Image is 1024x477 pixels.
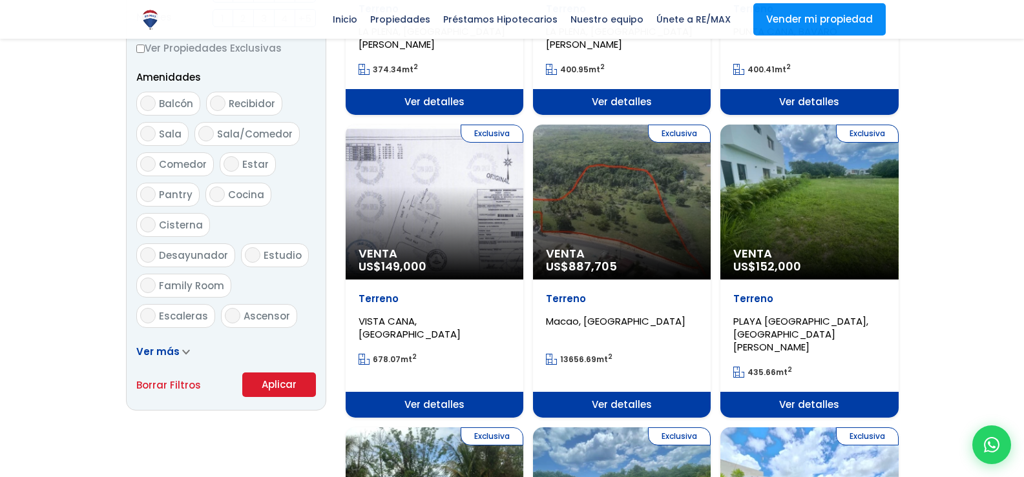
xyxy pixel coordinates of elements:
span: Family Room [159,279,224,292]
span: Desayunador [159,249,228,262]
span: Sala/Comedor [217,127,293,141]
span: Exclusiva [836,125,899,143]
span: 400.95 [560,64,589,75]
sup: 2 [786,62,791,72]
input: Cisterna [140,217,156,232]
a: Exclusiva Venta US$152,000 Terreno PLAYA [GEOGRAPHIC_DATA], [GEOGRAPHIC_DATA][PERSON_NAME] 435.66... [720,125,898,418]
a: Exclusiva Venta US$149,000 Terreno VISTA CANA, [GEOGRAPHIC_DATA] 678.07mt2 Ver detalles [346,125,523,418]
sup: 2 [412,352,417,361]
span: mt [733,64,791,75]
span: Ver detalles [346,89,523,115]
span: Ascensor [244,309,290,323]
sup: 2 [413,62,418,72]
span: PLAYA [GEOGRAPHIC_DATA], [GEOGRAPHIC_DATA][PERSON_NAME] [733,314,868,354]
span: Inicio [326,10,364,29]
span: Sala [159,127,182,141]
span: Ver detalles [720,89,898,115]
span: 13656.69 [560,354,596,365]
a: Borrar Filtros [136,377,201,393]
input: Family Room [140,278,156,293]
span: mt [733,367,792,378]
span: Comedor [159,157,207,171]
span: Ver detalles [533,392,711,418]
p: Amenidades [136,69,316,85]
sup: 2 [600,62,605,72]
span: Macao, [GEOGRAPHIC_DATA] [546,314,685,328]
span: Escaleras [159,309,208,323]
sup: 2 [788,365,792,374]
span: Recibidor [229,97,275,110]
span: US$ [546,258,617,274]
input: Balcón [140,96,156,111]
span: mt [359,354,417,365]
span: Venta [359,247,510,260]
input: Estudio [245,247,260,263]
p: Terreno [546,292,698,305]
input: Pantry [140,187,156,202]
span: Propiedades [364,10,437,29]
span: 400.41 [747,64,775,75]
span: Ver más [136,345,180,358]
input: Ascensor [225,308,240,323]
input: Sala [140,126,156,141]
span: Exclusiva [461,427,523,445]
span: Ver detalles [346,392,523,418]
span: 374.34 [373,64,402,75]
span: 149,000 [381,258,426,274]
input: Comedor [140,156,156,172]
span: Nuestro equipo [564,10,650,29]
span: VISTA CANA, [GEOGRAPHIC_DATA] [359,314,461,341]
span: Ver detalles [533,89,711,115]
input: Ver Propiedades Exclusivas [136,45,145,53]
span: Ver detalles [720,392,898,418]
input: Cocina [209,187,225,202]
span: 887,705 [569,258,617,274]
span: mt [546,64,605,75]
span: Exclusiva [648,427,711,445]
span: Balcón [159,97,193,110]
span: Exclusiva [461,125,523,143]
sup: 2 [608,352,612,361]
span: Estar [242,157,269,171]
span: Pantry [159,188,193,201]
label: Ver Propiedades Exclusivas [136,40,316,56]
span: US$ [733,258,801,274]
p: Terreno [733,292,885,305]
span: 678.07 [373,354,401,365]
span: Venta [546,247,698,260]
span: US$ [359,258,426,274]
span: Préstamos Hipotecarios [437,10,564,29]
input: Recibidor [210,96,225,111]
input: Desayunador [140,247,156,263]
span: Cocina [228,188,264,201]
span: Estudio [264,249,302,262]
span: mt [546,354,612,365]
span: mt [359,64,418,75]
span: 152,000 [756,258,801,274]
span: Únete a RE/MAX [650,10,737,29]
span: Exclusiva [648,125,711,143]
img: Logo de REMAX [139,8,162,31]
input: Sala/Comedor [198,126,214,141]
p: Terreno [359,292,510,305]
span: 435.66 [747,367,776,378]
button: Aplicar [242,372,316,397]
span: Exclusiva [836,427,899,445]
a: Exclusiva Venta US$887,705 Terreno Macao, [GEOGRAPHIC_DATA] 13656.69mt2 Ver detalles [533,125,711,418]
input: Escaleras [140,308,156,323]
span: Cisterna [159,218,203,232]
input: Estar [224,156,239,172]
span: Venta [733,247,885,260]
a: Vender mi propiedad [753,3,886,36]
a: Ver más [136,345,190,358]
